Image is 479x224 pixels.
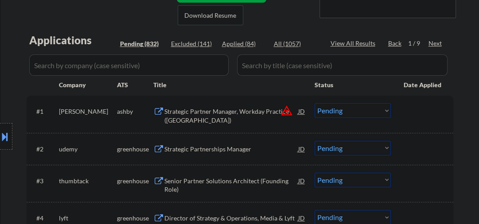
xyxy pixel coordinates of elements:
[280,104,293,117] button: warning_amber
[297,103,306,119] div: JD
[171,39,215,48] div: Excluded (141)
[404,81,443,89] div: Date Applied
[164,145,298,154] div: Strategic Partnerships Manager
[237,54,448,76] input: Search by title (case sensitive)
[331,39,378,48] div: View All Results
[153,81,306,89] div: Title
[178,5,243,25] button: Download Resume
[315,77,391,93] div: Status
[408,39,428,48] div: 1 / 9
[428,39,443,48] div: Next
[388,39,402,48] div: Back
[29,35,117,46] div: Applications
[120,39,164,48] div: Pending (832)
[164,107,298,124] div: Strategic Partner Manager, Workday Practice ([GEOGRAPHIC_DATA])
[222,39,266,48] div: Applied (84)
[297,141,306,157] div: JD
[297,173,306,189] div: JD
[164,177,298,194] div: Senior Partner Solutions Architect (Founding Role)
[274,39,318,48] div: All (1057)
